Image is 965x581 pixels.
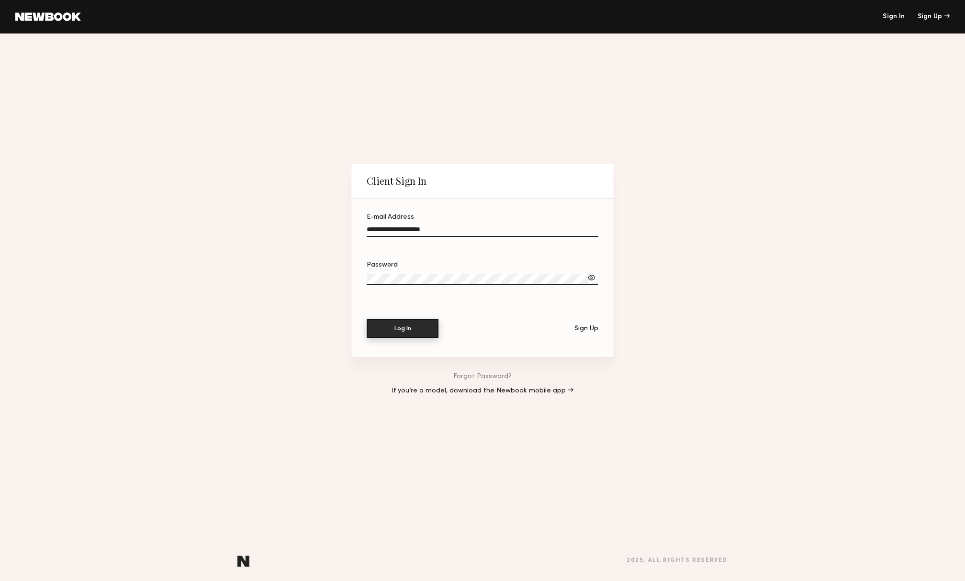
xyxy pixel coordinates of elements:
[574,325,598,332] div: Sign Up
[918,13,950,20] div: Sign Up
[367,319,438,338] button: Log In
[367,226,598,237] input: E-mail Address
[883,13,905,20] a: Sign In
[392,388,573,394] a: If you’re a model, download the Newbook mobile app →
[367,274,598,285] input: Password
[367,214,598,221] div: E-mail Address
[453,373,512,380] a: Forgot Password?
[367,175,426,187] div: Client Sign In
[627,558,728,564] div: 2025 , all rights reserved
[367,262,598,268] div: Password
